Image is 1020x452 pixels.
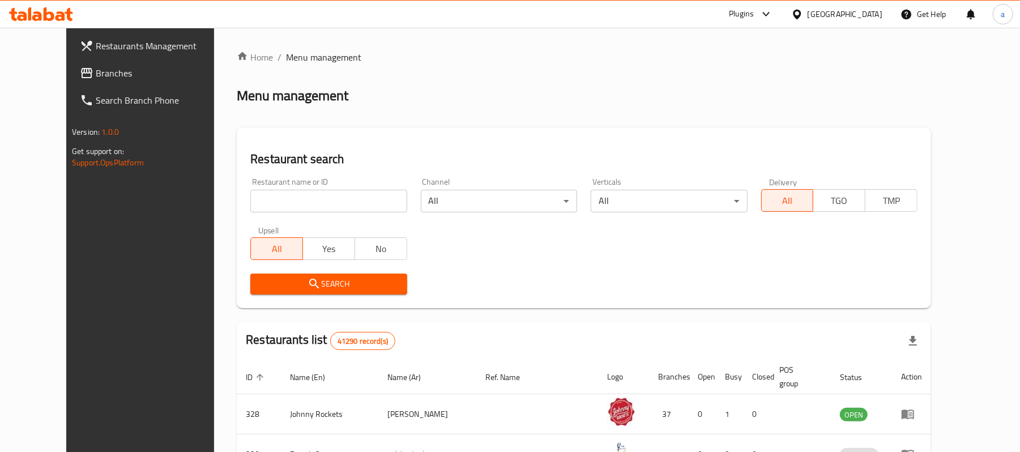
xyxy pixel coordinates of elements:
[865,189,917,212] button: TMP
[378,394,477,434] td: [PERSON_NAME]
[840,370,877,384] span: Status
[290,370,340,384] span: Name (En)
[689,394,716,434] td: 0
[237,87,348,105] h2: Menu management
[71,87,237,114] a: Search Branch Phone
[649,360,689,394] th: Branches
[840,408,868,421] span: OPEN
[237,50,931,64] nav: breadcrumb
[302,237,355,260] button: Yes
[71,59,237,87] a: Branches
[743,394,770,434] td: 0
[818,193,861,209] span: TGO
[649,394,689,434] td: 37
[779,363,817,390] span: POS group
[1001,8,1005,20] span: a
[96,66,228,80] span: Branches
[387,370,436,384] span: Name (Ar)
[72,144,124,159] span: Get support on:
[901,407,922,421] div: Menu
[899,327,927,355] div: Export file
[808,8,882,20] div: [GEOGRAPHIC_DATA]
[607,398,635,426] img: Johnny Rockets
[281,394,378,434] td: Johnny Rockets
[486,370,535,384] span: Ref. Name
[259,277,398,291] span: Search
[96,93,228,107] span: Search Branch Phone
[250,151,917,168] h2: Restaurant search
[761,189,814,212] button: All
[598,360,649,394] th: Logo
[769,178,797,186] label: Delivery
[71,32,237,59] a: Restaurants Management
[246,331,395,350] h2: Restaurants list
[258,226,279,234] label: Upsell
[72,155,144,170] a: Support.OpsPlatform
[330,332,395,350] div: Total records count
[331,336,395,347] span: 41290 record(s)
[743,360,770,394] th: Closed
[591,190,747,212] div: All
[250,237,303,260] button: All
[716,394,743,434] td: 1
[250,274,407,295] button: Search
[286,50,361,64] span: Menu management
[96,39,228,53] span: Restaurants Management
[355,237,407,260] button: No
[421,190,577,212] div: All
[813,189,865,212] button: TGO
[255,241,298,257] span: All
[250,190,407,212] input: Search for restaurant name or ID..
[729,7,754,21] div: Plugins
[246,370,267,384] span: ID
[101,125,119,139] span: 1.0.0
[360,241,403,257] span: No
[237,394,281,434] td: 328
[278,50,281,64] li: /
[237,50,273,64] a: Home
[892,360,931,394] th: Action
[72,125,100,139] span: Version:
[308,241,351,257] span: Yes
[766,193,809,209] span: All
[689,360,716,394] th: Open
[716,360,743,394] th: Busy
[870,193,913,209] span: TMP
